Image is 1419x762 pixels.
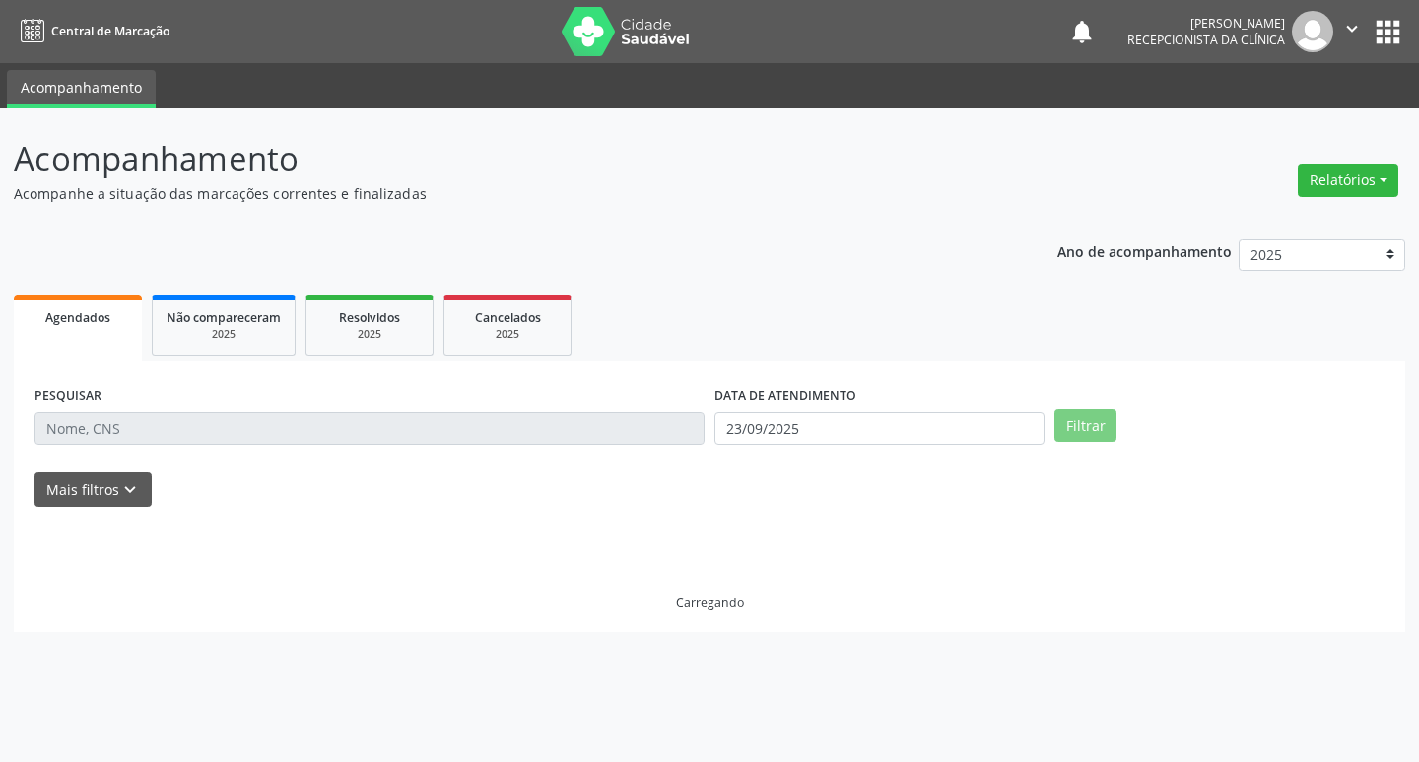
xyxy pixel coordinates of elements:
[45,310,110,326] span: Agendados
[1298,164,1398,197] button: Relatórios
[339,310,400,326] span: Resolvidos
[34,381,101,412] label: PESQUISAR
[1054,409,1116,443] button: Filtrar
[167,327,281,342] div: 2025
[676,594,744,611] div: Carregando
[475,310,541,326] span: Cancelados
[1057,239,1232,263] p: Ano de acompanhamento
[458,327,557,342] div: 2025
[14,183,987,204] p: Acompanhe a situação das marcações correntes e finalizadas
[14,15,169,47] a: Central de Marcação
[14,134,987,183] p: Acompanhamento
[34,412,705,446] input: Nome, CNS
[1127,15,1285,32] div: [PERSON_NAME]
[714,381,856,412] label: DATA DE ATENDIMENTO
[51,23,169,39] span: Central de Marcação
[1127,32,1285,48] span: Recepcionista da clínica
[1341,18,1363,39] i: 
[7,70,156,108] a: Acompanhamento
[1333,11,1371,52] button: 
[320,327,419,342] div: 2025
[1292,11,1333,52] img: img
[1371,15,1405,49] button: apps
[1068,18,1096,45] button: notifications
[714,412,1045,446] input: Selecione um intervalo
[167,310,281,326] span: Não compareceram
[34,472,152,507] button: Mais filtroskeyboard_arrow_down
[119,479,141,501] i: keyboard_arrow_down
